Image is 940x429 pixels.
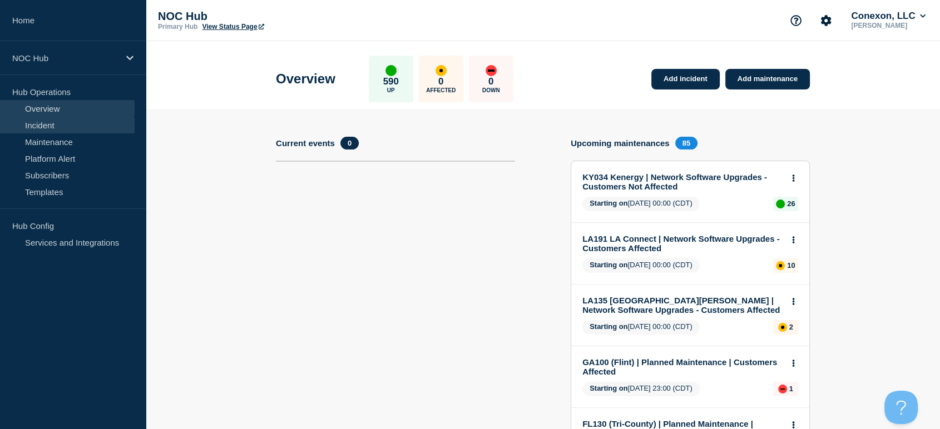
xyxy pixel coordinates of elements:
[582,296,783,315] a: LA135 [GEOGRAPHIC_DATA][PERSON_NAME] | Network Software Upgrades - Customers Affected
[12,53,119,63] p: NOC Hub
[438,76,443,87] p: 0
[849,22,928,29] p: [PERSON_NAME]
[776,261,785,270] div: affected
[582,258,700,273] span: [DATE] 00:00 (CDT)
[276,71,335,87] h1: Overview
[884,391,918,424] iframe: Help Scout Beacon - Open
[651,69,720,89] a: Add incident
[158,23,197,31] p: Primary Hub
[582,357,783,376] a: GA100 (Flint) | Planned Maintenance | Customers Affected
[590,322,628,331] span: Starting on
[590,199,628,207] span: Starting on
[385,65,397,76] div: up
[486,65,497,76] div: down
[784,9,808,32] button: Support
[202,23,264,31] a: View Status Page
[582,172,783,191] a: KY034 Kenergy | Network Software Upgrades - Customers Not Affected
[582,234,783,253] a: LA191 LA Connect | Network Software Upgrades - Customers Affected
[340,137,359,149] span: 0
[675,137,697,149] span: 85
[158,10,380,23] p: NOC Hub
[582,382,700,396] span: [DATE] 23:00 (CDT)
[436,65,447,76] div: affected
[488,76,493,87] p: 0
[426,87,456,93] p: Affected
[582,320,700,335] span: [DATE] 00:00 (CDT)
[787,261,795,270] p: 10
[383,76,399,87] p: 590
[787,199,795,208] p: 26
[571,138,670,148] h4: Upcoming maintenances
[590,384,628,392] span: Starting on
[725,69,810,89] a: Add maintenance
[778,385,787,393] div: down
[590,261,628,269] span: Starting on
[582,197,700,211] span: [DATE] 00:00 (CDT)
[849,11,928,22] button: Conexon, LLC
[789,385,793,393] p: 1
[814,9,838,32] button: Account settings
[482,87,500,93] p: Down
[778,323,787,332] div: affected
[276,138,335,148] h4: Current events
[789,323,793,331] p: 2
[387,87,395,93] p: Up
[776,199,785,208] div: up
